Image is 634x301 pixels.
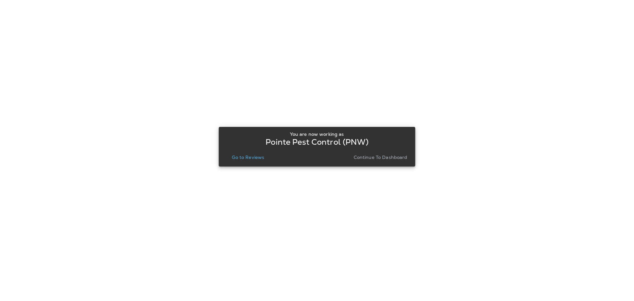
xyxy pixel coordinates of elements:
button: Go to Reviews [229,153,267,162]
p: Continue to Dashboard [354,155,407,160]
p: You are now working as [290,132,344,137]
button: Continue to Dashboard [351,153,410,162]
p: Go to Reviews [232,155,264,160]
p: Pointe Pest Control (PNW) [265,139,369,145]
